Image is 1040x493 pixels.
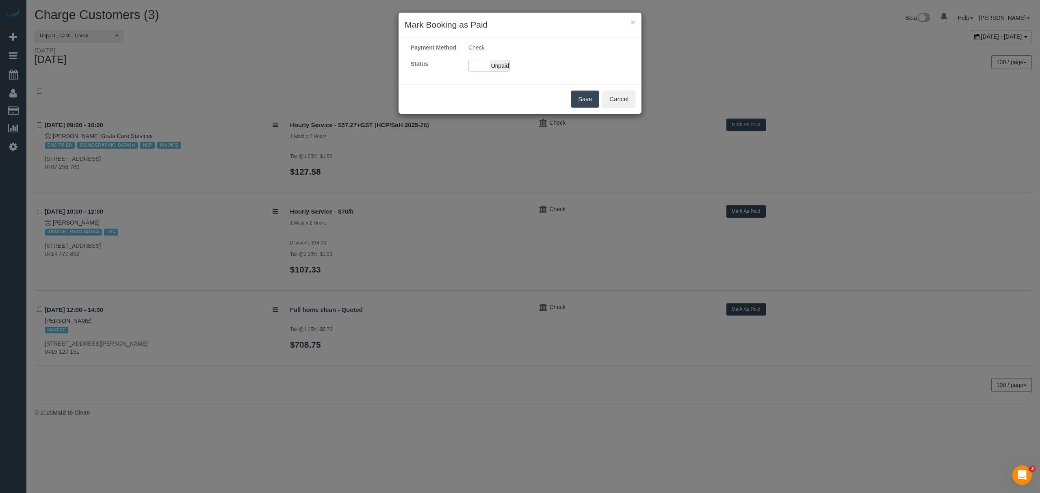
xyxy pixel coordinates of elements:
[462,43,616,52] div: Check
[405,19,635,31] h3: Mark Booking as Paid
[490,60,510,71] span: Unpaid
[602,91,635,108] button: Cancel
[405,60,462,68] label: Status
[1029,465,1036,472] span: 3
[630,18,635,26] button: ×
[405,43,462,52] label: Payment Method
[1012,465,1032,485] iframe: Intercom live chat
[571,91,599,108] button: Save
